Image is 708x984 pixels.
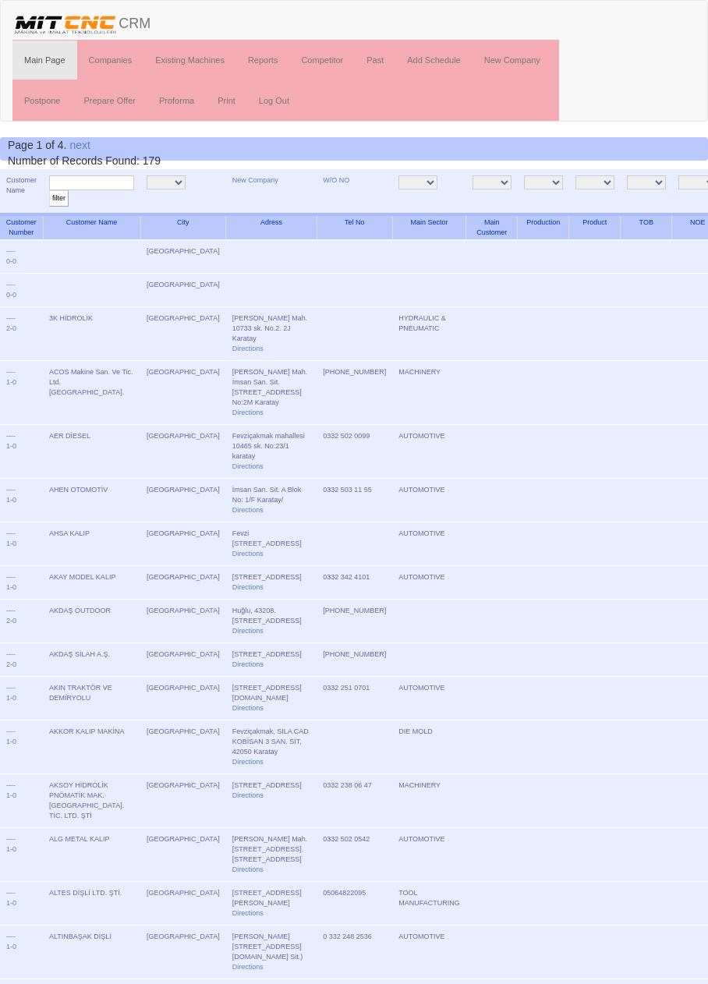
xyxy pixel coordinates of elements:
[569,214,621,240] th: Product
[6,257,10,265] a: 0
[6,899,10,907] a: 1
[226,882,317,926] td: [STREET_ADDRESS][PERSON_NAME]
[6,650,16,658] a: ----
[355,41,395,80] a: Past
[140,600,226,643] td: [GEOGRAPHIC_DATA]
[6,573,16,581] a: ----
[69,139,90,151] a: next
[43,643,140,677] td: AKDAŞ SİLAH A.Ş.
[43,522,140,566] td: AHSA KALIP
[12,12,119,36] img: header.png
[6,607,16,614] a: ----
[6,583,10,591] a: 1
[232,506,264,514] a: Directions
[232,409,264,416] a: Directions
[392,425,466,479] td: AUTOMOTIVE
[323,176,349,184] a: W/O NO
[49,190,69,207] input: filter
[140,643,226,677] td: [GEOGRAPHIC_DATA]
[43,926,140,979] td: ALTINBAŞAK DİŞLİ
[140,479,226,522] td: [GEOGRAPHIC_DATA]
[392,828,466,882] td: AUTOMOTIVE
[232,176,278,184] a: New Company
[6,486,16,494] a: ----
[232,909,264,917] a: Directions
[147,81,206,120] a: Proforma
[317,774,392,828] td: 0332 238 06 47
[140,828,226,882] td: [GEOGRAPHIC_DATA]
[226,566,317,600] td: [STREET_ADDRESS]
[6,617,10,625] a: 2
[6,835,16,843] a: ----
[140,307,226,361] td: [GEOGRAPHIC_DATA]
[226,828,317,882] td: [PERSON_NAME] Mah. [STREET_ADDRESS]. [STREET_ADDRESS]
[392,522,466,566] td: AUTOMOTIVE
[140,677,226,720] td: [GEOGRAPHIC_DATA]
[6,529,16,537] a: ----
[317,361,392,425] td: [PHONE_NUMBER]
[6,291,10,299] a: 0
[466,214,518,240] th: Main Customer
[12,496,16,504] a: 0
[43,774,140,828] td: AKSOY HİDROLİK PNÖMATİK MAK. [GEOGRAPHIC_DATA]. TİC. LTD. ŞTİ
[6,281,16,288] a: ----
[12,738,16,745] a: 0
[12,81,72,120] a: Postpone
[392,479,466,522] td: AUTOMOTIVE
[6,496,10,504] a: 1
[6,247,16,255] a: ----
[140,774,226,828] td: [GEOGRAPHIC_DATA]
[43,828,140,882] td: ALG METAL KALIP
[1,1,162,40] a: CRM
[6,933,16,940] a: ----
[12,41,77,80] a: Main Page
[140,214,226,240] th: City
[226,677,317,720] td: [STREET_ADDRESS][DOMAIN_NAME]
[247,81,301,120] a: Log Out
[317,566,392,600] td: 0332 342 4101
[12,845,16,853] a: 0
[77,41,144,80] a: Companies
[232,963,264,971] a: Directions
[43,720,140,774] td: AKKOR KALIP MAKİNA
[140,566,226,600] td: [GEOGRAPHIC_DATA]
[43,677,140,720] td: AKIN TRAKTÖR VE DEMİRYOLU
[140,240,226,274] td: [GEOGRAPHIC_DATA]
[392,677,466,720] td: AUTOMOTIVE
[518,214,569,240] th: Production
[12,257,16,265] a: 0
[226,479,317,522] td: İmsan San. Sit. A Blok No: 1/F Karatay/
[392,882,466,926] td: TOOL MANUFACTURING
[317,600,392,643] td: [PHONE_NUMBER]
[6,314,16,322] a: ----
[72,81,147,120] a: Prepare Offer
[6,660,10,668] a: 2
[6,442,10,450] a: 1
[12,791,16,799] a: 0
[317,643,392,677] td: [PHONE_NUMBER]
[12,291,16,299] a: 0
[317,882,392,926] td: 05064822095
[236,41,290,80] a: Reports
[140,720,226,774] td: [GEOGRAPHIC_DATA]
[232,791,264,799] a: Directions
[232,704,264,712] a: Directions
[232,660,264,668] a: Directions
[43,425,140,479] td: AER DİESEL
[6,791,10,799] a: 1
[6,540,10,547] a: 1
[12,899,16,907] a: 0
[6,943,10,950] a: 1
[43,361,140,425] td: ACOS Makine San. Ve Tic. Ltd. [GEOGRAPHIC_DATA].
[289,41,355,80] a: Competitor
[226,643,317,677] td: [STREET_ADDRESS]
[232,583,264,591] a: Directions
[12,540,16,547] a: 0
[392,566,466,600] td: AUTOMOTIVE
[6,378,10,386] a: 1
[6,781,16,789] a: ----
[43,566,140,600] td: AKAY MODEL KALIP
[12,378,16,386] a: 0
[226,425,317,479] td: Fevziçakmak mahallesi 10465 sk. No:23/1 karatay
[12,617,16,625] a: 0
